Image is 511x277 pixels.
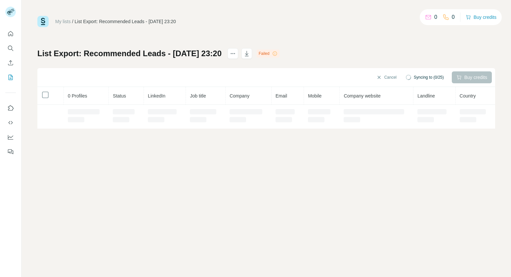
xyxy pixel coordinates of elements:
button: My lists [5,71,16,83]
button: Use Surfe API [5,117,16,129]
button: Cancel [372,71,401,83]
h1: List Export: Recommended Leads - [DATE] 23:20 [37,48,222,59]
li: / [72,18,73,25]
span: Landline [417,93,435,99]
span: LinkedIn [148,93,165,99]
p: 0 [434,13,437,21]
span: Email [276,93,287,99]
p: 0 [452,13,455,21]
a: My lists [55,19,71,24]
button: Feedback [5,146,16,158]
button: actions [228,48,238,59]
button: Dashboard [5,131,16,143]
span: 0 Profiles [68,93,87,99]
span: Country [460,93,476,99]
div: List Export: Recommended Leads - [DATE] 23:20 [75,18,176,25]
span: Syncing to (0/25) [414,74,444,80]
span: Job title [190,93,206,99]
span: Company [230,93,249,99]
button: Buy credits [466,13,496,22]
button: Enrich CSV [5,57,16,69]
button: Search [5,42,16,54]
button: Use Surfe on LinkedIn [5,102,16,114]
img: Surfe Logo [37,16,49,27]
span: Mobile [308,93,321,99]
div: Failed [257,50,279,58]
span: Company website [344,93,380,99]
span: Status [113,93,126,99]
button: Quick start [5,28,16,40]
